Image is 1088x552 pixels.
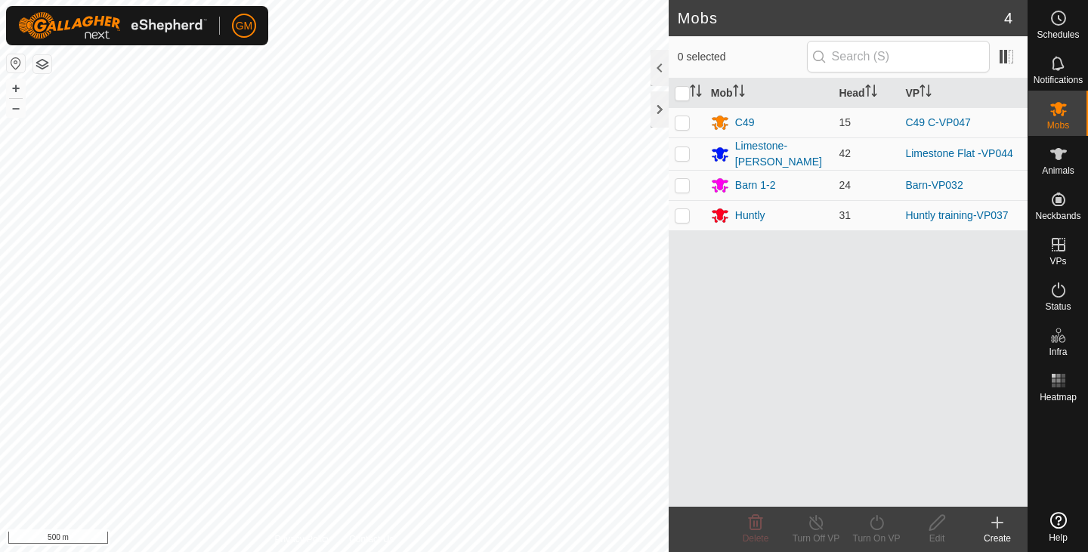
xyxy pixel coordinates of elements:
[905,116,970,128] a: C49 C-VP047
[1034,76,1083,85] span: Notifications
[274,532,331,546] a: Privacy Policy
[1004,7,1012,29] span: 4
[733,87,745,99] p-sorticon: Activate to sort
[236,18,253,34] span: GM
[33,55,51,73] button: Map Layers
[839,116,851,128] span: 15
[1040,393,1077,402] span: Heatmap
[1049,347,1067,356] span: Infra
[743,533,769,544] span: Delete
[735,115,755,131] div: C49
[1028,506,1088,548] a: Help
[846,532,907,545] div: Turn On VP
[1045,302,1071,311] span: Status
[1049,257,1066,266] span: VPs
[7,79,25,97] button: +
[839,179,851,191] span: 24
[1047,121,1069,130] span: Mobs
[678,9,1004,27] h2: Mobs
[786,532,846,545] div: Turn Off VP
[905,209,1008,221] a: Huntly training-VP037
[920,87,932,99] p-sorticon: Activate to sort
[705,79,833,108] th: Mob
[735,177,776,193] div: Barn 1-2
[1042,166,1074,175] span: Animals
[899,79,1028,108] th: VP
[807,41,990,72] input: Search (S)
[839,209,851,221] span: 31
[735,208,765,224] div: Huntly
[905,147,1012,159] a: Limestone Flat -VP044
[1049,533,1068,542] span: Help
[1037,30,1079,39] span: Schedules
[349,532,394,546] a: Contact Us
[905,179,963,191] a: Barn-VP032
[735,138,827,170] div: Limestone-[PERSON_NAME]
[678,49,807,65] span: 0 selected
[18,12,207,39] img: Gallagher Logo
[1035,211,1080,220] span: Neckbands
[839,147,851,159] span: 42
[967,532,1028,545] div: Create
[690,87,702,99] p-sorticon: Activate to sort
[7,54,25,72] button: Reset Map
[833,79,899,108] th: Head
[865,87,877,99] p-sorticon: Activate to sort
[7,99,25,117] button: –
[907,532,967,545] div: Edit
